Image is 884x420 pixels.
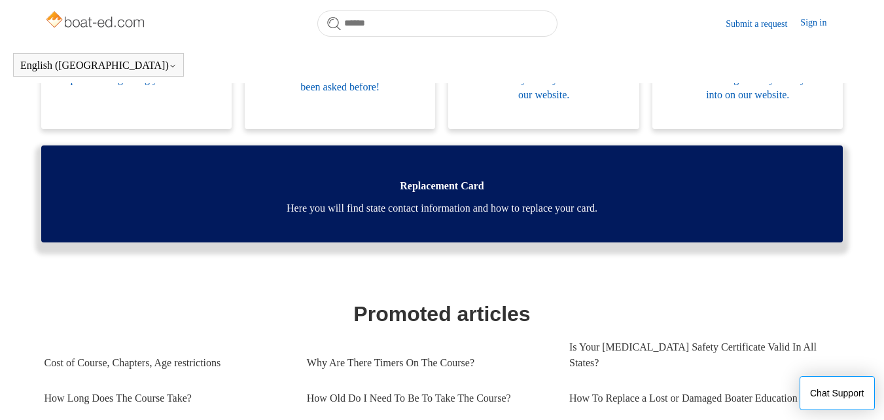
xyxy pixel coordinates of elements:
[569,330,832,381] a: Is Your [MEDICAL_DATA] Safety Certificate Valid In All States?
[61,178,824,194] span: Replacement Card
[800,376,875,410] button: Chat Support
[44,8,149,34] img: Boat-Ed Help Center home page
[307,381,550,416] a: How Old Do I Need To Be To Take The Course?
[726,17,800,31] a: Submit a request
[44,298,840,330] h1: Promoted articles
[20,60,177,71] button: English ([GEOGRAPHIC_DATA])
[569,381,832,416] a: How To Replace a Lost or Damaged Boater Education Card
[800,16,840,31] a: Sign in
[44,345,287,381] a: Cost of Course, Chapters, Age restrictions
[44,381,287,416] a: How Long Does The Course Take?
[61,200,824,216] span: Here you will find state contact information and how to replace your card.
[317,10,557,37] input: Search
[307,345,550,381] a: Why Are There Timers On The Course?
[41,145,843,242] a: Replacement Card Here you will find state contact information and how to replace your card.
